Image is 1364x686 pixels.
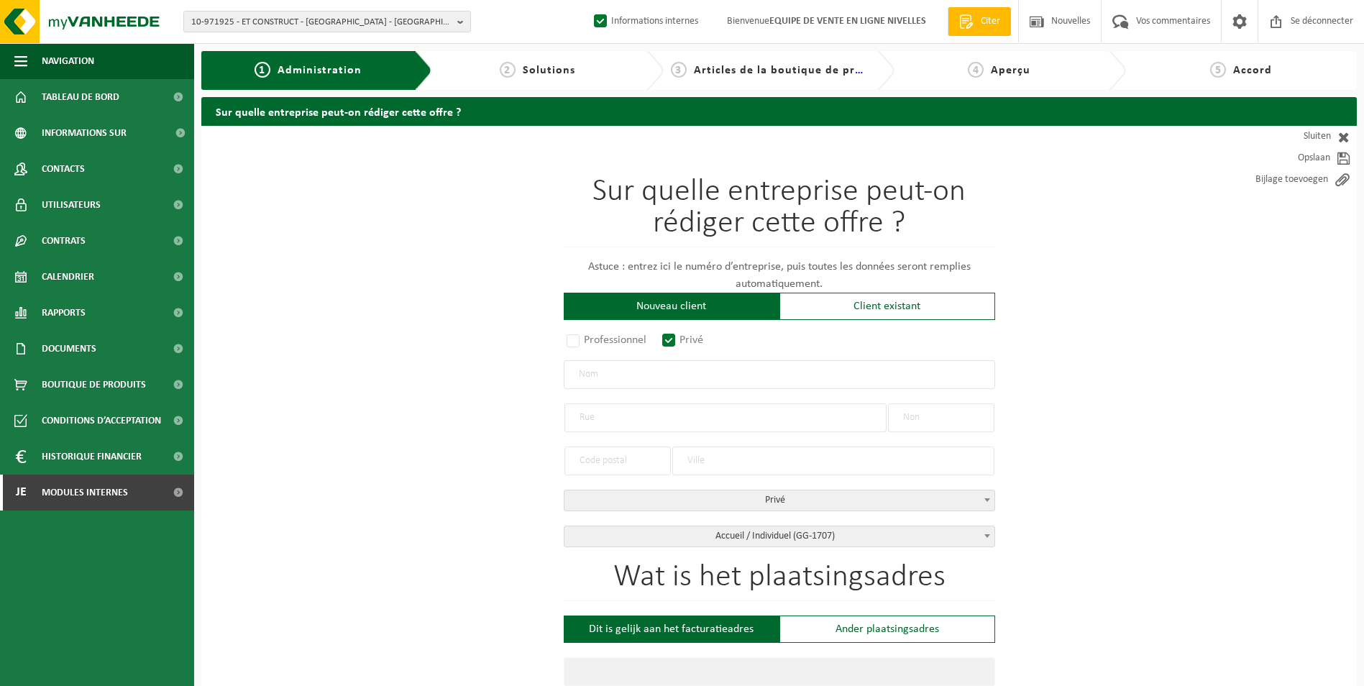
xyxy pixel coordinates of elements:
span: 10-971925 - ET CONSTRUCT - [GEOGRAPHIC_DATA] - [GEOGRAPHIC_DATA] [191,12,452,33]
font: Bienvenue [727,16,926,27]
span: 4 [968,62,984,78]
span: Privé [564,490,994,511]
span: 3 [671,62,687,78]
span: Conditions d’acceptation [42,403,161,439]
span: Tableau de bord [42,79,119,115]
span: Modules internes [42,475,128,511]
span: Documents [42,331,96,367]
input: Naam [564,657,995,686]
input: Ville [672,447,994,475]
h1: Wat is het plaatsingsadres [564,562,995,601]
label: Professionnel [564,330,651,350]
span: Je [14,475,27,511]
strong: EQUIPE DE VENTE EN LIGNE NIVELLES [769,16,926,27]
label: Privé [659,330,708,350]
span: 5 [1210,62,1226,78]
a: 5Accord [1133,62,1350,79]
div: Nouveau client [564,293,779,320]
a: Bijlage toevoegen [1227,169,1357,191]
span: Articles de la boutique de produits [694,65,890,76]
span: Aperçu [991,65,1030,76]
span: Utilisateurs [42,187,101,223]
span: 1 [255,62,270,78]
span: Privé [564,490,995,511]
div: Ander plaatsingsadres [779,616,995,643]
span: Historique financier [42,439,142,475]
span: Informations sur l’entreprise [42,115,166,151]
button: 10-971925 - ET CONSTRUCT - [GEOGRAPHIC_DATA] - [GEOGRAPHIC_DATA] [183,11,471,32]
input: Non [888,403,994,432]
div: Client existant [779,293,995,320]
span: Contacts [42,151,85,187]
h2: Sur quelle entreprise peut-on rédiger cette offre ? [201,97,1357,125]
input: Rue [564,403,887,432]
span: Rapports [42,295,86,331]
span: Solutions [523,65,575,76]
span: Navigation [42,43,94,79]
label: Informations internes [591,11,698,32]
a: Sluiten [1227,126,1357,147]
span: Administration [278,65,362,76]
input: Code postal [564,447,671,475]
span: Accueil / Individuel (GG-1707) [564,526,994,546]
span: 2 [500,62,516,78]
span: Contrats [42,223,86,259]
a: 3Articles de la boutique de produits [671,62,866,79]
span: Boutique de produits [42,367,146,403]
input: Nom [564,360,995,389]
span: Calendrier [42,259,94,295]
span: Accueil / Individuel (GG-1707) [564,526,995,547]
div: Dit is gelijk aan het facturatieadres [564,616,779,643]
a: 4Aperçu [902,62,1097,79]
span: Citer [977,14,1004,29]
a: 2Solutions [439,62,634,79]
a: Citer [948,7,1011,36]
h1: Sur quelle entreprise peut-on rédiger cette offre ? [564,176,995,247]
a: Opslaan [1227,147,1357,169]
p: Astuce : entrez ici le numéro d’entreprise, puis toutes les données seront remplies automatiquement. [564,258,995,293]
a: 1Administration [212,62,403,79]
span: Accord [1233,65,1272,76]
